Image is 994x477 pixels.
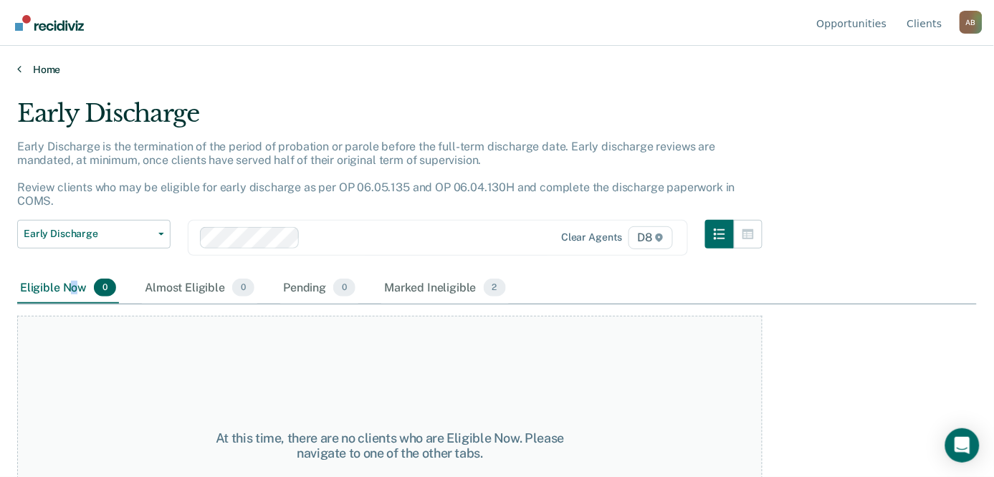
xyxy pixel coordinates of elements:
a: Home [17,63,977,76]
img: Recidiviz [15,15,84,31]
div: Almost Eligible0 [142,273,257,304]
div: Early Discharge [17,99,763,140]
span: 0 [232,279,254,297]
button: Profile dropdown button [960,11,983,34]
span: D8 [629,226,674,249]
div: Eligible Now0 [17,273,119,304]
button: Early Discharge [17,220,171,249]
span: 0 [94,279,116,297]
span: 0 [333,279,355,297]
div: Open Intercom Messenger [945,428,980,463]
div: Marked Ineligible2 [381,273,509,304]
span: 2 [484,279,506,297]
div: Pending0 [280,273,358,304]
div: At this time, there are no clients who are Eligible Now. Please navigate to one of the other tabs. [204,430,576,461]
div: A B [960,11,983,34]
span: Early Discharge [24,228,153,240]
p: Early Discharge is the termination of the period of probation or parole before the full-term disc... [17,140,735,208]
div: Clear agents [561,231,622,244]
